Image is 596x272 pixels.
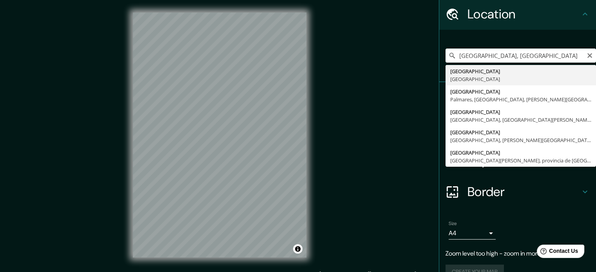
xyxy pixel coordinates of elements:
[446,249,590,258] p: Zoom level too high - zoom in more
[439,82,596,113] div: Pins
[450,88,591,95] div: [GEOGRAPHIC_DATA]
[450,128,591,136] div: [GEOGRAPHIC_DATA]
[450,157,591,164] div: [GEOGRAPHIC_DATA][PERSON_NAME], provincia de [GEOGRAPHIC_DATA][PERSON_NAME], [GEOGRAPHIC_DATA]
[450,95,591,103] div: Palmares, [GEOGRAPHIC_DATA], [PERSON_NAME][GEOGRAPHIC_DATA]
[587,51,593,59] button: Clear
[439,113,596,145] div: Style
[449,227,496,240] div: A4
[450,116,591,124] div: [GEOGRAPHIC_DATA], [GEOGRAPHIC_DATA][PERSON_NAME], [GEOGRAPHIC_DATA]
[450,149,591,157] div: [GEOGRAPHIC_DATA]
[450,67,591,75] div: [GEOGRAPHIC_DATA]
[450,108,591,116] div: [GEOGRAPHIC_DATA]
[446,49,596,63] input: Pick your city or area
[467,153,580,168] h4: Layout
[449,220,457,227] label: Size
[293,244,303,254] button: Toggle attribution
[467,6,580,22] h4: Location
[439,176,596,207] div: Border
[439,145,596,176] div: Layout
[133,13,306,258] canvas: Map
[526,241,587,263] iframe: Help widget launcher
[450,136,591,144] div: [GEOGRAPHIC_DATA], [PERSON_NAME][GEOGRAPHIC_DATA]
[450,75,591,83] div: [GEOGRAPHIC_DATA]
[467,184,580,200] h4: Border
